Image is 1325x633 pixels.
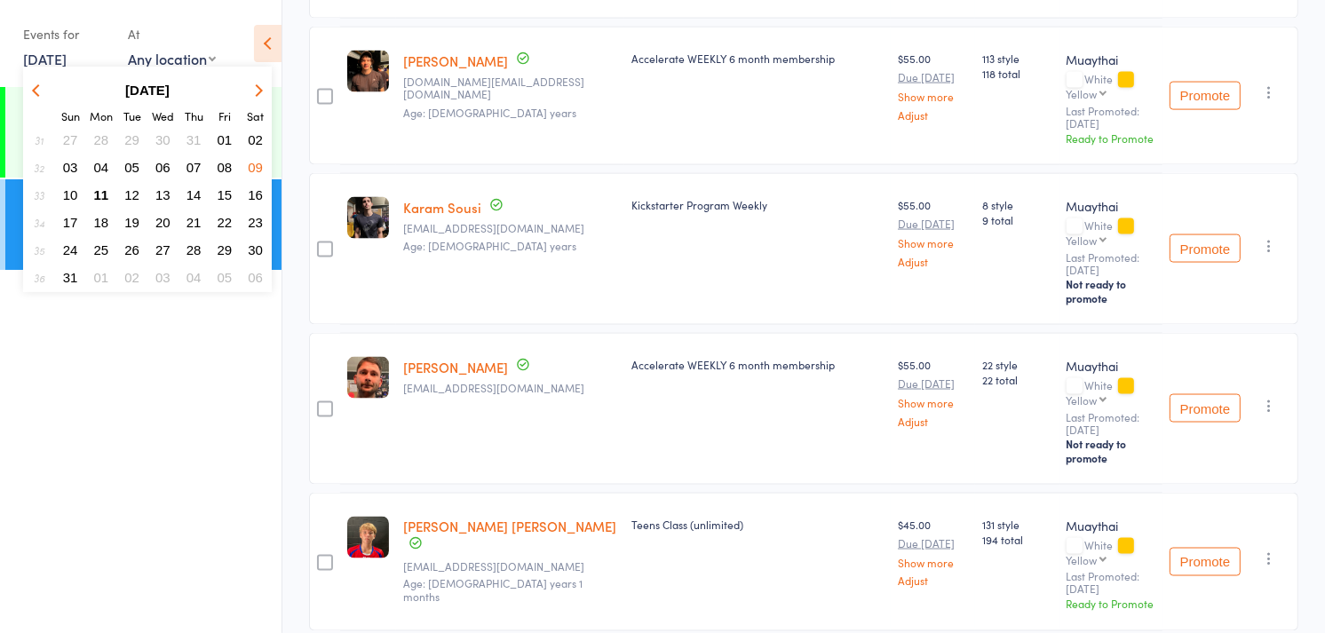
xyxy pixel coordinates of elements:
[242,155,269,179] button: 09
[149,265,177,289] button: 03
[242,265,269,289] button: 06
[898,377,968,390] small: Due [DATE]
[403,51,508,70] a: [PERSON_NAME]
[118,183,146,207] button: 12
[898,71,968,83] small: Due [DATE]
[118,210,146,234] button: 19
[149,183,177,207] button: 13
[155,187,171,202] span: 13
[118,265,146,289] button: 02
[180,265,208,289] button: 04
[347,197,389,239] img: image1753688417.png
[57,210,84,234] button: 17
[124,160,139,175] span: 05
[5,87,282,178] a: 6:45 -7:30 amKickstarter[PERSON_NAME]3 attendees
[61,108,80,123] small: Sunday
[898,197,968,267] div: $55.00
[982,51,1052,66] span: 113 style
[124,242,139,257] span: 26
[242,238,269,262] button: 30
[1067,597,1155,612] div: Ready to Promote
[1067,73,1155,99] div: White
[898,397,968,408] a: Show more
[631,197,884,212] div: Kickstarter Program Weekly
[23,20,110,49] div: Events for
[118,238,146,262] button: 26
[982,517,1052,532] span: 131 style
[247,108,264,123] small: Saturday
[898,256,968,267] a: Adjust
[186,242,202,257] span: 28
[211,183,239,207] button: 15
[1170,394,1241,423] button: Promote
[34,243,44,257] em: 35
[123,108,141,123] small: Tuesday
[403,382,617,394] small: mtomson07@gmail.com
[898,557,968,568] a: Show more
[63,132,78,147] span: 27
[982,532,1052,547] span: 194 total
[403,105,576,120] span: Age: [DEMOGRAPHIC_DATA] years
[242,128,269,152] button: 02
[94,132,109,147] span: 28
[57,128,84,152] button: 27
[63,242,78,257] span: 24
[118,128,146,152] button: 29
[898,91,968,102] a: Show more
[403,576,583,604] span: Age: [DEMOGRAPHIC_DATA] years 1 months
[57,265,84,289] button: 31
[248,160,263,175] span: 09
[218,160,233,175] span: 08
[94,270,109,285] span: 01
[1067,219,1155,246] div: White
[248,132,263,147] span: 02
[1067,394,1098,406] div: Yellow
[88,265,115,289] button: 01
[218,270,233,285] span: 05
[186,160,202,175] span: 07
[1170,234,1241,263] button: Promote
[403,560,617,573] small: coopertraill@icloud.com
[898,357,968,427] div: $55.00
[124,132,139,147] span: 29
[35,133,44,147] em: 31
[152,108,174,123] small: Wednesday
[94,187,109,202] span: 11
[128,20,216,49] div: At
[1170,82,1241,110] button: Promote
[248,242,263,257] span: 30
[149,238,177,262] button: 27
[63,270,78,285] span: 31
[1067,517,1155,534] div: Muaythai
[180,238,208,262] button: 28
[982,197,1052,212] span: 8 style
[186,270,202,285] span: 04
[1067,131,1155,146] div: Ready to Promote
[218,132,233,147] span: 01
[125,83,170,98] strong: [DATE]
[982,357,1052,372] span: 22 style
[149,128,177,152] button: 30
[155,215,171,230] span: 20
[1067,105,1155,131] small: Last Promoted: [DATE]
[982,372,1052,387] span: 22 total
[180,210,208,234] button: 21
[1067,571,1155,597] small: Last Promoted: [DATE]
[248,187,263,202] span: 16
[155,160,171,175] span: 06
[403,517,616,535] a: [PERSON_NAME] [PERSON_NAME]
[118,155,146,179] button: 05
[218,187,233,202] span: 15
[155,132,171,147] span: 30
[403,238,576,253] span: Age: [DEMOGRAPHIC_DATA] years
[403,198,481,217] a: Karam Sousi
[88,155,115,179] button: 04
[88,128,115,152] button: 28
[982,66,1052,81] span: 118 total
[186,215,202,230] span: 21
[1067,379,1155,406] div: White
[347,517,389,558] img: image1708495751.png
[124,270,139,285] span: 02
[218,242,233,257] span: 29
[1067,411,1155,437] small: Last Promoted: [DATE]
